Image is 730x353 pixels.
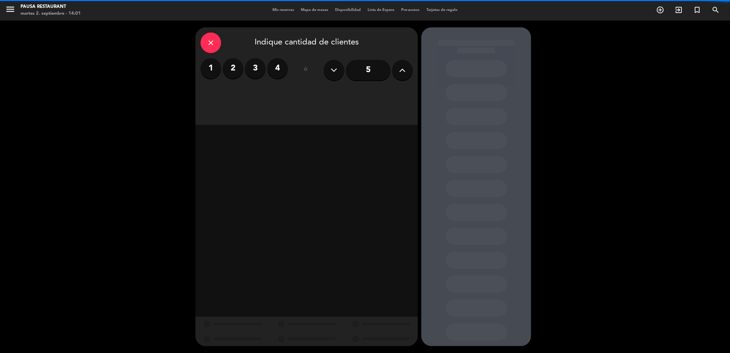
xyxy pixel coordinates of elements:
i: turned_in_not [693,6,701,14]
label: 1 [201,58,221,79]
button: menu [5,4,15,17]
span: Disponibilidad [332,8,364,12]
i: search [712,6,720,14]
div: Indique cantidad de clientes [201,32,413,53]
div: martes 2. septiembre - 14:01 [21,10,81,17]
label: 3 [245,58,266,79]
label: 2 [223,58,243,79]
span: Mapa de mesas [297,8,332,12]
i: add_circle_outline [656,6,664,14]
label: 4 [267,58,288,79]
span: Mis reservas [269,8,297,12]
span: Tarjetas de regalo [423,8,461,12]
i: close [207,39,215,47]
i: menu [5,4,15,14]
div: ó [295,58,317,82]
span: Lista de Espera [364,8,398,12]
span: Pre-acceso [398,8,423,12]
i: exit_to_app [675,6,683,14]
div: Pausa Restaurant [21,3,81,10]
